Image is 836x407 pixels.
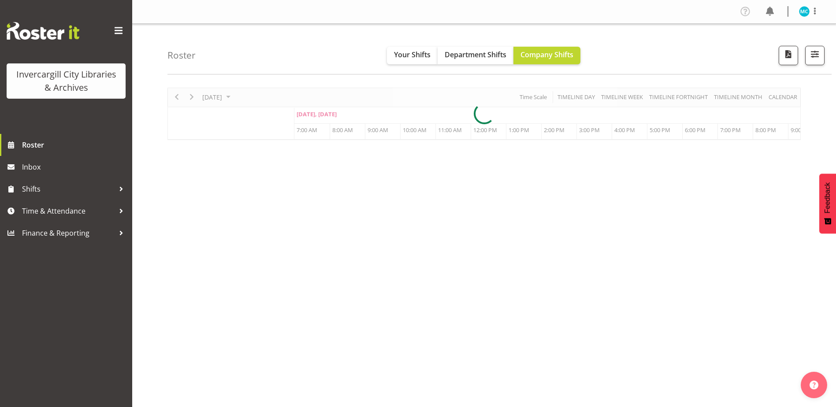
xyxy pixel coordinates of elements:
[22,204,115,218] span: Time & Attendance
[438,47,513,64] button: Department Shifts
[394,50,431,59] span: Your Shifts
[819,174,836,233] button: Feedback - Show survey
[22,182,115,196] span: Shifts
[387,47,438,64] button: Your Shifts
[779,46,798,65] button: Download a PDF of the roster for the current day
[824,182,832,213] span: Feedback
[22,160,128,174] span: Inbox
[513,47,580,64] button: Company Shifts
[520,50,573,59] span: Company Shifts
[445,50,506,59] span: Department Shifts
[15,68,117,94] div: Invercargill City Libraries & Archives
[799,6,810,17] img: michelle-cunningham11683.jpg
[7,22,79,40] img: Rosterit website logo
[810,381,818,389] img: help-xxl-2.png
[22,226,115,240] span: Finance & Reporting
[167,50,196,60] h4: Roster
[22,138,128,152] span: Roster
[805,46,825,65] button: Filter Shifts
